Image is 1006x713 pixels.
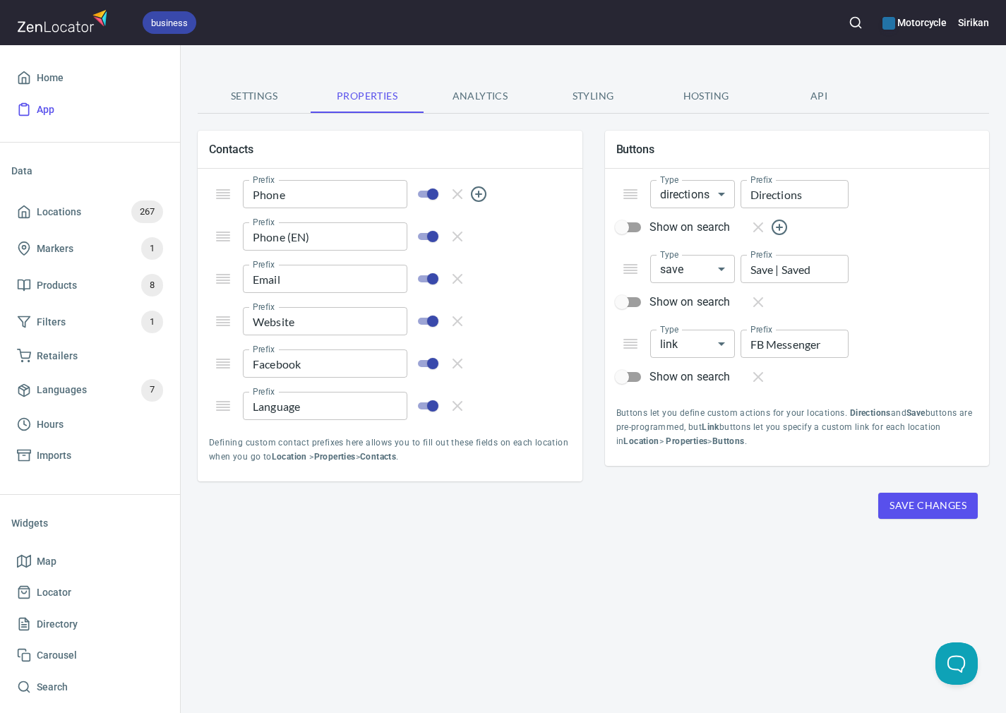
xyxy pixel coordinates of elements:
[11,94,169,126] a: App
[131,204,163,220] span: 267
[840,7,871,38] button: Search
[649,219,731,236] span: Show on search
[616,407,978,449] p: Buttons let you define custom actions for your locations. and buttons are pre-programmed, but but...
[37,313,66,331] span: Filters
[17,6,112,36] img: zenlocator
[141,241,163,257] span: 1
[11,546,169,577] a: Map
[11,340,169,372] a: Retailers
[935,642,978,685] iframe: Help Scout Beacon - Open
[11,577,169,609] a: Locator
[37,553,56,570] span: Map
[11,506,169,540] li: Widgets
[141,277,163,294] span: 8
[206,88,302,105] span: Settings
[11,609,169,640] a: Directory
[906,408,926,418] b: Save
[11,671,169,703] a: Search
[360,452,396,462] b: Contacts
[37,416,64,433] span: Hours
[890,497,966,515] span: Save Changes
[712,436,745,446] b: Buttons
[11,62,169,94] a: Home
[209,436,571,465] p: Defining custom contact prefixes here allows you to fill out these fields on each location when y...
[850,408,891,418] b: Directions
[666,436,707,446] b: Properties
[209,142,571,157] span: Contacts
[37,616,78,633] span: Directory
[37,203,81,221] span: Locations
[143,11,196,34] div: business
[623,436,659,446] b: Location
[650,330,735,358] div: link
[649,294,731,311] span: Show on search
[272,452,307,462] b: Location
[958,7,989,38] button: Sirikan
[141,314,163,330] span: 1
[650,255,735,283] div: save
[878,493,978,519] button: Save Changes
[319,88,415,105] span: Properties
[37,101,54,119] span: App
[37,584,71,601] span: Locator
[314,452,356,462] b: Properties
[37,381,87,399] span: Languages
[11,267,169,304] a: Products8
[658,88,754,105] span: Hosting
[958,15,989,30] h6: Sirikan
[432,88,528,105] span: Analytics
[882,17,895,30] button: color-2273A7
[37,277,77,294] span: Products
[11,372,169,409] a: Languages7
[616,142,978,157] span: Buttons
[11,154,169,188] li: Data
[771,88,867,105] span: API
[545,88,641,105] span: Styling
[11,640,169,671] a: Carousel
[141,382,163,398] span: 7
[11,440,169,472] a: Imports
[11,193,169,230] a: Locations267
[37,678,68,696] span: Search
[649,369,731,385] span: Show on search
[702,422,719,432] b: Link
[37,240,73,258] span: Markers
[37,69,64,87] span: Home
[650,180,735,208] div: directions
[143,16,196,30] span: business
[37,447,71,465] span: Imports
[11,304,169,340] a: Filters1
[11,409,169,441] a: Hours
[37,347,78,365] span: Retailers
[882,15,947,30] h6: Motorcycle
[11,230,169,267] a: Markers1
[37,647,77,664] span: Carousel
